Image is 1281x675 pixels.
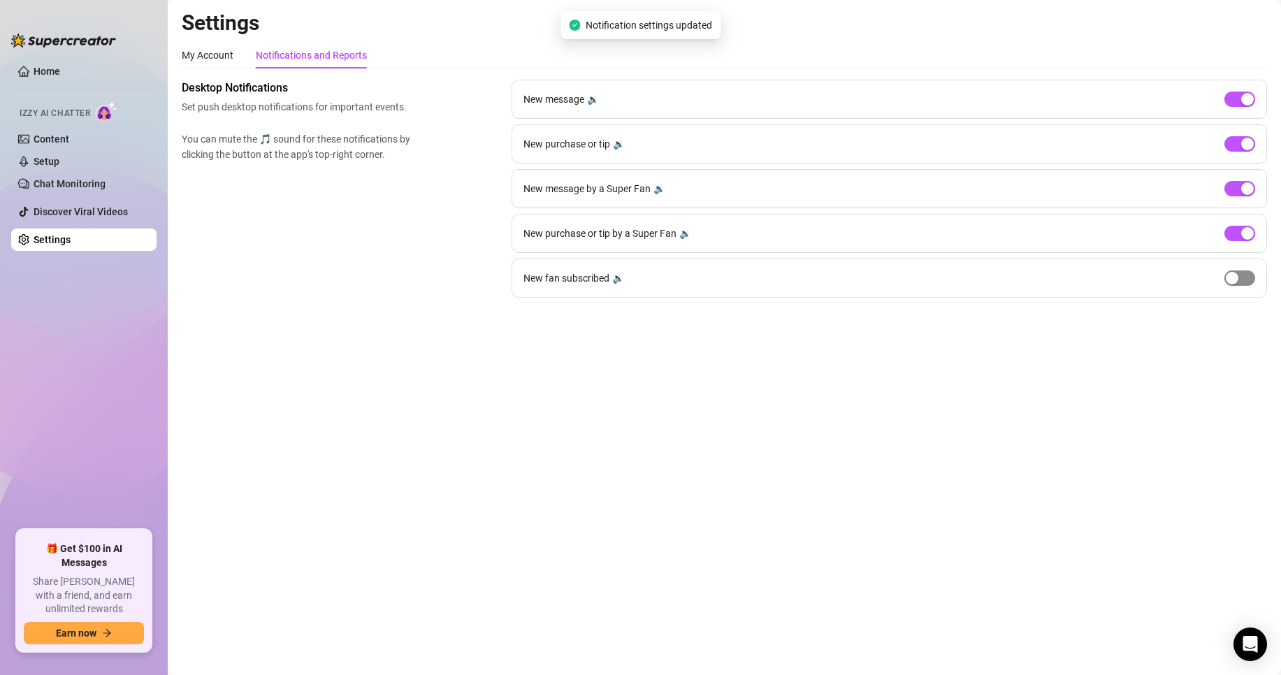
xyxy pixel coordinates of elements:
span: New message by a Super Fan [523,181,651,196]
span: Set push desktop notifications for important events. [182,99,417,115]
div: Notifications and Reports [256,48,367,63]
span: Izzy AI Chatter [20,107,90,120]
div: 🔉 [587,92,599,107]
h2: Settings [182,10,1267,36]
button: Earn nowarrow-right [24,622,144,644]
a: Content [34,133,69,145]
span: You can mute the 🎵 sound for these notifications by clicking the button at the app's top-right co... [182,131,417,162]
span: New purchase or tip [523,136,610,152]
div: My Account [182,48,233,63]
a: Chat Monitoring [34,178,106,189]
div: 🔉 [612,270,624,286]
span: check-circle [569,20,580,31]
a: Home [34,66,60,77]
span: New message [523,92,584,107]
img: AI Chatter [96,101,117,122]
span: Notification settings updated [586,17,712,33]
span: Desktop Notifications [182,80,417,96]
span: New purchase or tip by a Super Fan [523,226,676,241]
img: logo-BBDzfeDw.svg [11,34,116,48]
a: Setup [34,156,59,167]
a: Settings [34,234,71,245]
div: 🔉 [679,226,691,241]
span: 🎁 Get $100 in AI Messages [24,542,144,569]
span: New fan subscribed [523,270,609,286]
a: Discover Viral Videos [34,206,128,217]
span: Earn now [56,627,96,639]
span: Share [PERSON_NAME] with a friend, and earn unlimited rewards [24,575,144,616]
div: 🔉 [613,136,625,152]
span: arrow-right [102,628,112,638]
div: 🔉 [653,181,665,196]
div: Open Intercom Messenger [1233,627,1267,661]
